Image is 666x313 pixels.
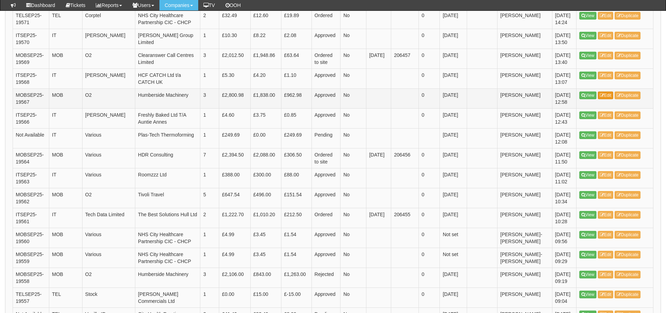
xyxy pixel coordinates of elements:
td: No [341,268,366,287]
td: No [341,49,366,68]
td: 0 [418,29,440,49]
td: [DATE] 11:50 [552,148,576,168]
a: Duplicate [615,12,640,20]
td: £2,106.00 [219,268,251,287]
td: [DATE] [440,188,467,208]
td: £88.00 [281,168,311,188]
td: £1.54 [281,248,311,268]
td: 5 [200,188,219,208]
a: Duplicate [615,92,640,99]
td: No [341,287,366,307]
td: 206457 [391,49,419,68]
td: NHS City Healthcare Partnership CIC - CHCP [135,228,200,248]
td: IT [49,168,82,188]
a: View [579,291,596,298]
td: [DATE] 09:29 [552,248,576,268]
td: £496.00 [250,188,281,208]
a: Edit [598,52,614,59]
a: Edit [598,271,614,278]
td: Approved [311,188,341,208]
td: £4.60 [219,108,251,128]
td: 0 [418,9,440,29]
td: [DATE] 09:56 [552,228,576,248]
a: View [579,111,596,119]
td: Approved [311,287,341,307]
td: Plas-Tech Thermoforming [135,128,200,148]
a: Duplicate [615,231,640,239]
td: ITSEP25-19566 [13,108,49,128]
td: No [341,228,366,248]
td: [DATE] [366,208,391,228]
td: [PERSON_NAME]-[PERSON_NAME] [497,228,552,248]
td: £306.50 [281,148,311,168]
td: [DATE] 09:04 [552,287,576,307]
td: [DATE] [440,108,467,128]
td: Tivoli Travel [135,188,200,208]
td: [PERSON_NAME] [497,49,552,68]
td: MOB [49,248,82,268]
td: £2,800.98 [219,88,251,108]
td: £8.22 [250,29,281,49]
td: Approved [311,88,341,108]
td: Various [82,128,135,148]
td: £2,012.50 [219,49,251,68]
td: 3 [200,88,219,108]
td: [PERSON_NAME] Group Limited [135,29,200,49]
td: O2 [82,268,135,287]
td: No [341,208,366,228]
td: 2 [200,9,219,29]
a: View [579,151,596,159]
td: £1,010.20 [250,208,281,228]
td: £19.89 [281,9,311,29]
td: [DATE] [440,268,467,287]
a: Duplicate [615,151,640,159]
td: O2 [82,188,135,208]
td: [PERSON_NAME] [497,188,552,208]
td: £249.69 [281,128,311,148]
td: [DATE] [366,49,391,68]
td: HDR Consulting [135,148,200,168]
td: 1 [200,287,219,307]
td: 0 [418,68,440,88]
td: MOBSEP25-19564 [13,148,49,168]
td: £1,263.00 [281,268,311,287]
td: Clearanswer Call Centres Limited [135,49,200,68]
td: ITSEP25-19561 [13,208,49,228]
td: £212.50 [281,208,311,228]
a: Edit [598,291,614,298]
td: 3 [200,49,219,68]
a: Edit [598,72,614,79]
a: Edit [598,32,614,39]
td: TELSEP25-19557 [13,287,49,307]
td: [DATE] 09:19 [552,268,576,287]
td: [DATE] [366,148,391,168]
td: 0 [418,49,440,68]
td: [DATE] 13:07 [552,68,576,88]
td: £3.45 [250,228,281,248]
td: £2.08 [281,29,311,49]
a: View [579,92,596,99]
td: 206456 [391,148,419,168]
a: Edit [598,231,614,239]
td: [PERSON_NAME]-[PERSON_NAME] [497,248,552,268]
td: [PERSON_NAME] [82,108,135,128]
td: The Best Solutions Hull Ltd [135,208,200,228]
td: £0.00 [219,287,251,307]
a: Edit [598,151,614,159]
td: Corptel [82,9,135,29]
td: 0 [418,268,440,287]
td: MOBSEP25-19567 [13,88,49,108]
td: 1 [200,248,219,268]
td: [DATE] 12:58 [552,88,576,108]
td: £-15.00 [281,287,311,307]
a: Edit [598,111,614,119]
a: View [579,251,596,259]
a: Duplicate [615,111,640,119]
td: NHS City Healthcare Partnership CIC - CHCP [135,9,200,29]
a: View [579,211,596,219]
td: Tech Data Limited [82,208,135,228]
td: £300.00 [250,168,281,188]
td: Ordered [311,9,341,29]
td: No [341,68,366,88]
td: £3.75 [250,108,281,128]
